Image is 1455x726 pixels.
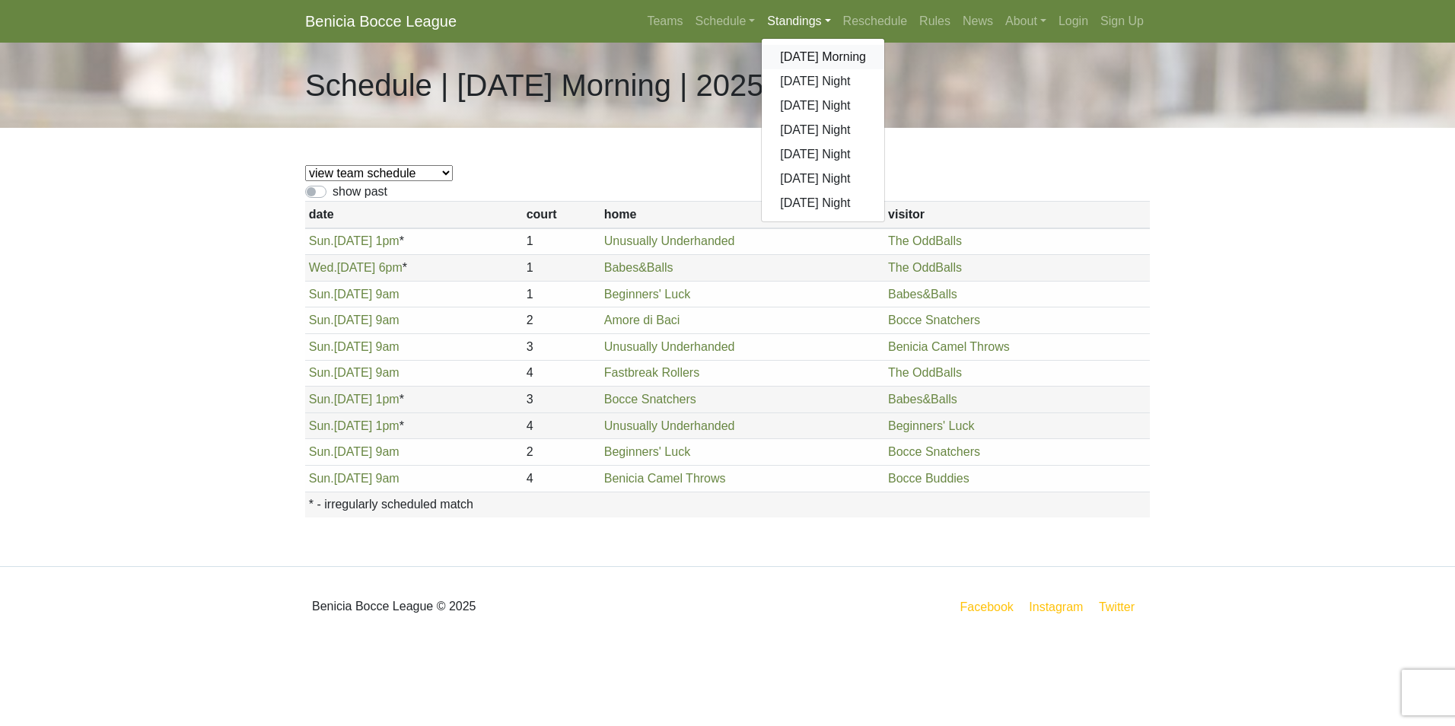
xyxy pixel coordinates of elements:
a: Login [1052,6,1094,37]
a: [DATE] Night [762,191,884,215]
a: Benicia Camel Throws [888,340,1010,353]
a: Benicia Camel Throws [604,472,726,485]
a: Babes&Balls [888,393,957,406]
td: 1 [523,228,600,255]
td: 3 [523,333,600,360]
a: Sun.[DATE] 9am [309,340,400,353]
a: Standings [761,6,836,37]
a: Amore di Baci [604,314,680,326]
a: Twitter [1096,597,1147,616]
span: Sun. [309,393,334,406]
a: Bocce Snatchers [888,445,980,458]
th: * - irregularly scheduled match [305,492,1150,517]
a: Beginners' Luck [604,445,690,458]
td: 1 [523,255,600,282]
a: Benicia Bocce League [305,6,457,37]
a: Facebook [957,597,1017,616]
th: date [305,202,523,228]
a: Rules [913,6,957,37]
h1: Schedule | [DATE] Morning | 2025 [305,67,764,103]
a: Babes&Balls [888,288,957,301]
td: 4 [523,360,600,387]
th: home [600,202,884,228]
a: Sun.[DATE] 9am [309,472,400,485]
span: Sun. [309,445,334,458]
span: Sun. [309,314,334,326]
a: Sun.[DATE] 1pm [309,234,400,247]
td: 4 [523,465,600,492]
span: Sun. [309,419,334,432]
a: [DATE] Night [762,167,884,191]
a: The OddBalls [888,261,962,274]
a: The OddBalls [888,366,962,379]
a: Beginners' Luck [888,419,974,432]
a: Reschedule [837,6,914,37]
a: Unusually Underhanded [604,234,735,247]
a: Bocce Buddies [888,472,969,485]
a: News [957,6,999,37]
a: Unusually Underhanded [604,419,735,432]
span: Sun. [309,340,334,353]
a: Sun.[DATE] 1pm [309,393,400,406]
a: Babes&Balls [604,261,673,274]
a: [DATE] Night [762,94,884,118]
a: [DATE] Morning [762,45,884,69]
a: [DATE] Night [762,118,884,142]
span: Sun. [309,288,334,301]
a: Beginners' Luck [604,288,690,301]
a: Fastbreak Rollers [604,366,699,379]
a: Schedule [689,6,762,37]
a: Sun.[DATE] 9am [309,314,400,326]
a: About [999,6,1052,37]
div: Standings [761,38,885,222]
td: 2 [523,439,600,466]
a: Wed.[DATE] 6pm [309,261,403,274]
a: Bocce Snatchers [604,393,696,406]
a: [DATE] Night [762,69,884,94]
a: Instagram [1026,597,1086,616]
a: Unusually Underhanded [604,340,735,353]
span: Sun. [309,234,334,247]
td: 2 [523,307,600,334]
a: Sun.[DATE] 9am [309,288,400,301]
span: Sun. [309,366,334,379]
a: Sun.[DATE] 9am [309,366,400,379]
td: 1 [523,281,600,307]
a: Sun.[DATE] 1pm [309,419,400,432]
td: 4 [523,412,600,439]
span: Sun. [309,472,334,485]
span: Wed. [309,261,337,274]
a: [DATE] Night [762,142,884,167]
th: visitor [884,202,1150,228]
a: Sign Up [1094,6,1150,37]
label: show past [333,183,387,201]
a: Bocce Snatchers [888,314,980,326]
th: court [523,202,600,228]
div: Benicia Bocce League © 2025 [294,579,727,634]
a: The OddBalls [888,234,962,247]
a: Sun.[DATE] 9am [309,445,400,458]
a: Teams [641,6,689,37]
td: 3 [523,387,600,413]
